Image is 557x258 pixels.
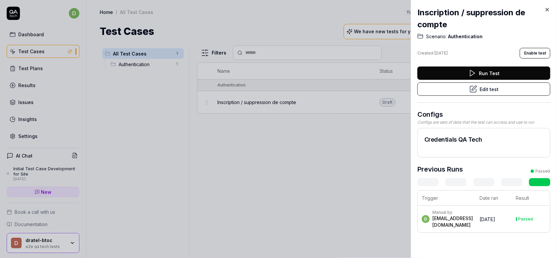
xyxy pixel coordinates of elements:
[417,66,550,80] button: Run Test
[426,33,447,40] span: Scenario:
[417,164,463,174] h3: Previous Runs
[447,33,483,40] span: Authentication
[432,210,473,215] div: Manual by
[417,7,550,31] h2: Inscription / suppression de compte
[418,191,476,206] th: Trigger
[520,48,550,59] button: Enable test
[424,135,543,144] h2: Credentials QA Tech
[476,191,512,206] th: Date ran
[417,109,550,119] h3: Configs
[535,168,550,174] div: Passed
[512,191,550,206] th: Result
[480,216,495,222] time: [DATE]
[518,217,533,221] div: Passed
[417,82,550,96] button: Edit test
[422,215,430,223] span: d
[417,50,448,56] div: Created
[432,215,473,228] div: [EMAIL_ADDRESS][DOMAIN_NAME]
[417,119,550,125] div: Configs are sets of data that the test can access and use to run
[434,51,448,56] time: [DATE]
